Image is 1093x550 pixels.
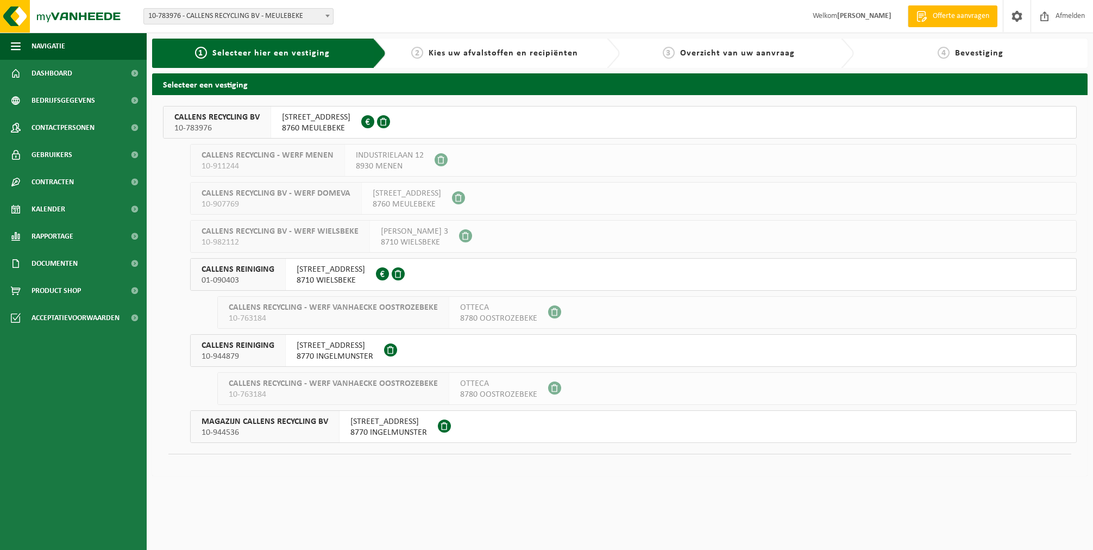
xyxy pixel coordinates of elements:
a: Offerte aanvragen [908,5,997,27]
span: CALLENS REINIGING [202,264,274,275]
span: 10-783976 - CALLENS RECYCLING BV - MEULEBEKE [144,9,333,24]
span: Kies uw afvalstoffen en recipiënten [429,49,578,58]
span: Offerte aanvragen [930,11,992,22]
span: 8930 MENEN [356,161,424,172]
span: 10-907769 [202,199,350,210]
span: 10-911244 [202,161,334,172]
span: CALLENS RECYCLING - WERF MENEN [202,150,334,161]
span: Bevestiging [955,49,1003,58]
span: Navigatie [32,33,65,60]
span: 2 [411,47,423,59]
button: CALLENS REINIGING 01-090403 [STREET_ADDRESS]8710 WIELSBEKE [190,258,1077,291]
span: 10-763184 [229,389,438,400]
span: 10-783976 - CALLENS RECYCLING BV - MEULEBEKE [143,8,334,24]
span: Product Shop [32,277,81,304]
span: 8760 MEULEBEKE [373,199,441,210]
span: CALLENS RECYCLING BV [174,112,260,123]
span: 10-944879 [202,351,274,362]
span: 01-090403 [202,275,274,286]
span: Acceptatievoorwaarden [32,304,120,332]
span: Contracten [32,168,74,196]
span: MAGAZIJN CALLENS RECYCLING BV [202,416,328,427]
span: 10-944536 [202,427,328,438]
span: 8710 WIELSBEKE [297,275,365,286]
span: CALLENS RECYCLING - WERF VANHAECKE OOSTROZEBEKE [229,302,438,313]
span: [STREET_ADDRESS] [282,112,350,123]
span: 10-763184 [229,313,438,324]
span: Bedrijfsgegevens [32,87,95,114]
span: 8710 WIELSBEKE [381,237,448,248]
span: 10-783976 [174,123,260,134]
span: [STREET_ADDRESS] [373,188,441,199]
span: CALLENS RECYCLING BV - WERF DOMEVA [202,188,350,199]
span: OTTECA [460,302,537,313]
span: INDUSTRIELAAN 12 [356,150,424,161]
h2: Selecteer een vestiging [152,73,1088,95]
span: OTTECA [460,378,537,389]
span: Kalender [32,196,65,223]
span: 4 [938,47,950,59]
span: Overzicht van uw aanvraag [680,49,795,58]
span: [PERSON_NAME] 3 [381,226,448,237]
span: Contactpersonen [32,114,95,141]
span: 8770 INGELMUNSTER [350,427,427,438]
button: CALLENS REINIGING 10-944879 [STREET_ADDRESS]8770 INGELMUNSTER [190,334,1077,367]
span: 1 [195,47,207,59]
span: CALLENS RECYCLING BV - WERF WIELSBEKE [202,226,359,237]
strong: [PERSON_NAME] [837,12,891,20]
span: CALLENS REINIGING [202,340,274,351]
span: Selecteer hier een vestiging [212,49,330,58]
span: Dashboard [32,60,72,87]
span: CALLENS RECYCLING - WERF VANHAECKE OOSTROZEBEKE [229,378,438,389]
span: Gebruikers [32,141,72,168]
span: Documenten [32,250,78,277]
button: CALLENS RECYCLING BV 10-783976 [STREET_ADDRESS]8760 MEULEBEKE [163,106,1077,139]
span: 3 [663,47,675,59]
span: 8780 OOSTROZEBEKE [460,389,537,400]
span: [STREET_ADDRESS] [297,264,365,275]
span: 8760 MEULEBEKE [282,123,350,134]
span: 10-982112 [202,237,359,248]
span: [STREET_ADDRESS] [297,340,373,351]
span: 8780 OOSTROZEBEKE [460,313,537,324]
span: [STREET_ADDRESS] [350,416,427,427]
span: Rapportage [32,223,73,250]
button: MAGAZIJN CALLENS RECYCLING BV 10-944536 [STREET_ADDRESS]8770 INGELMUNSTER [190,410,1077,443]
span: 8770 INGELMUNSTER [297,351,373,362]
